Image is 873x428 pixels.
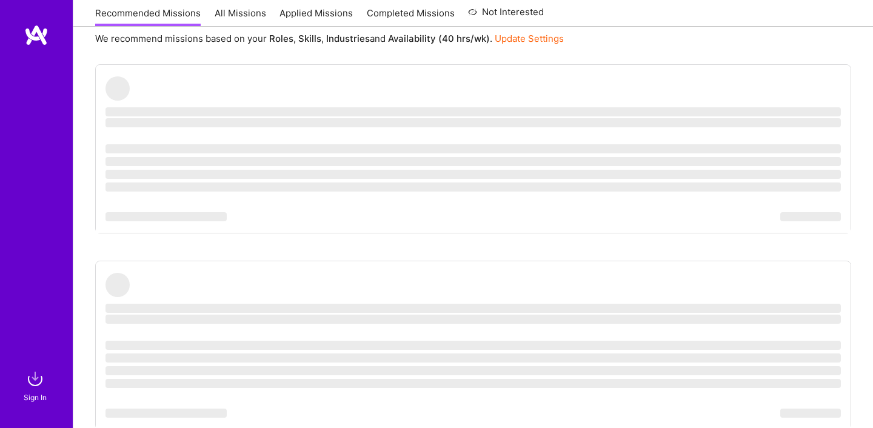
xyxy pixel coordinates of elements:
[367,7,455,27] a: Completed Missions
[23,367,47,391] img: sign in
[326,33,370,44] b: Industries
[95,7,201,27] a: Recommended Missions
[95,32,564,45] p: We recommend missions based on your , , and .
[25,367,47,404] a: sign inSign In
[495,33,564,44] a: Update Settings
[468,5,544,27] a: Not Interested
[24,391,47,404] div: Sign In
[298,33,321,44] b: Skills
[215,7,266,27] a: All Missions
[279,7,353,27] a: Applied Missions
[24,24,48,46] img: logo
[388,33,490,44] b: Availability (40 hrs/wk)
[269,33,293,44] b: Roles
